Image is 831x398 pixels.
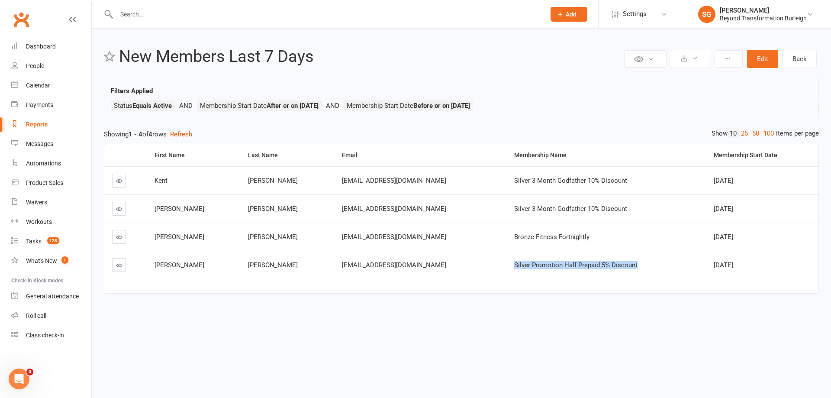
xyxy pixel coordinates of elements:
[11,306,91,326] a: Roll call
[26,121,48,128] div: Reports
[9,369,29,389] iframe: Intercom live chat
[714,261,733,269] span: [DATE]
[712,129,819,138] div: Show items per page
[248,177,298,184] span: [PERSON_NAME]
[155,177,167,184] span: Kent
[698,6,715,23] div: SG
[714,152,812,159] div: Membership Start Date
[248,233,298,241] span: [PERSON_NAME]
[747,50,778,68] button: Edit
[104,129,819,139] div: Showing of rows
[170,129,192,139] button: Refresh
[750,129,761,138] a: 50
[11,326,91,345] a: Class kiosk mode
[11,154,91,173] a: Automations
[248,152,327,159] div: Last Name
[114,8,539,20] input: Search...
[26,101,53,108] div: Payments
[514,177,627,184] span: Silver 3 Month Godfather 10% Discount
[623,4,647,24] span: Settings
[111,87,153,95] strong: Filters Applied
[783,50,817,68] a: Back
[514,261,638,269] span: Silver Promotion Half Prepaid 5% Discount
[11,95,91,115] a: Payments
[155,233,204,241] span: [PERSON_NAME]
[26,238,42,245] div: Tasks
[26,140,53,147] div: Messages
[26,199,47,206] div: Waivers
[155,205,204,213] span: [PERSON_NAME]
[26,43,56,50] div: Dashboard
[347,102,470,110] span: Membership Start Date
[200,102,319,110] span: Membership Start Date
[11,287,91,306] a: General attendance kiosk mode
[10,9,32,30] a: Clubworx
[342,261,446,269] span: [EMAIL_ADDRESS][DOMAIN_NAME]
[11,232,91,251] a: Tasks 128
[11,115,91,134] a: Reports
[11,76,91,95] a: Calendar
[26,160,61,167] div: Automations
[720,14,807,22] div: Beyond Transformation Burleigh
[148,130,152,138] strong: 4
[248,261,298,269] span: [PERSON_NAME]
[11,251,91,271] a: What's New1
[26,218,52,225] div: Workouts
[11,37,91,56] a: Dashboard
[413,102,470,110] strong: Before or on [DATE]
[26,257,57,264] div: What's New
[11,173,91,193] a: Product Sales
[155,261,204,269] span: [PERSON_NAME]
[119,48,622,66] h2: New Members Last 7 Days
[132,102,172,110] strong: Equals Active
[26,369,33,375] span: 4
[342,233,446,241] span: [EMAIL_ADDRESS][DOMAIN_NAME]
[26,179,63,186] div: Product Sales
[714,233,733,241] span: [DATE]
[761,129,776,138] a: 100
[11,56,91,76] a: People
[47,237,59,244] span: 128
[342,152,499,159] div: Email
[129,130,142,138] strong: 1 - 4
[551,7,587,22] button: Add
[155,152,234,159] div: First Name
[714,177,733,184] span: [DATE]
[248,205,298,213] span: [PERSON_NAME]
[11,134,91,154] a: Messages
[26,62,44,69] div: People
[114,102,172,110] span: Status
[514,233,589,241] span: Bronze Fitness Fortnightly
[342,205,446,213] span: [EMAIL_ADDRESS][DOMAIN_NAME]
[566,11,577,18] span: Add
[728,129,739,138] a: 10
[739,129,750,138] a: 25
[720,6,807,14] div: [PERSON_NAME]
[514,152,699,159] div: Membership Name
[11,212,91,232] a: Workouts
[26,82,50,89] div: Calendar
[267,102,319,110] strong: After or on [DATE]
[26,312,46,319] div: Roll call
[26,293,79,300] div: General attendance
[714,205,733,213] span: [DATE]
[11,193,91,212] a: Waivers
[342,177,446,184] span: [EMAIL_ADDRESS][DOMAIN_NAME]
[514,205,627,213] span: Silver 3 Month Godfather 10% Discount
[26,332,64,339] div: Class check-in
[61,256,68,264] span: 1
